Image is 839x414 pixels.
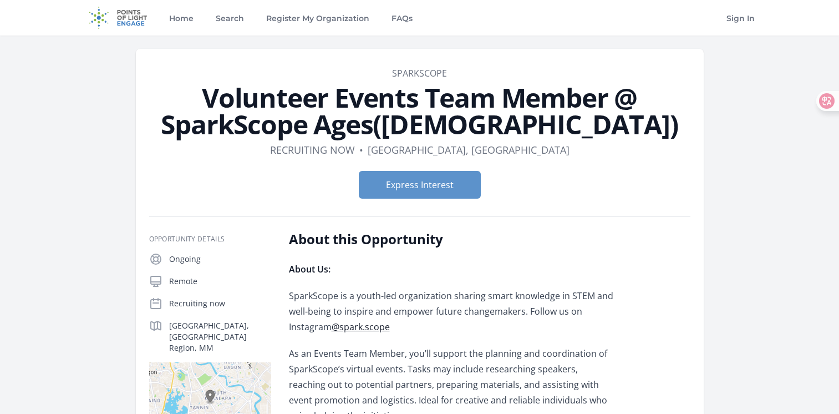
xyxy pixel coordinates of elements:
[169,276,271,287] p: Remote
[149,235,271,244] h3: Opportunity Details
[332,321,390,333] a: @spark.scope
[289,230,613,248] h2: About this Opportunity
[392,67,447,79] a: SparkScope
[169,254,271,265] p: Ongoing
[169,320,271,354] p: [GEOGRAPHIC_DATA], [GEOGRAPHIC_DATA] Region, MM
[359,171,481,199] button: Express Interest
[270,142,355,158] dd: Recruiting now
[359,142,363,158] div: •
[149,84,690,138] h1: Volunteer Events Team Member @ SparkScope Ages([DEMOGRAPHIC_DATA])
[289,263,330,275] strong: About Us:
[289,288,613,335] p: SparkScope is a youth-led organization sharing smart knowledge in STEM and well-being to inspire ...
[368,142,569,158] dd: [GEOGRAPHIC_DATA], [GEOGRAPHIC_DATA]
[169,298,271,309] p: Recruiting now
